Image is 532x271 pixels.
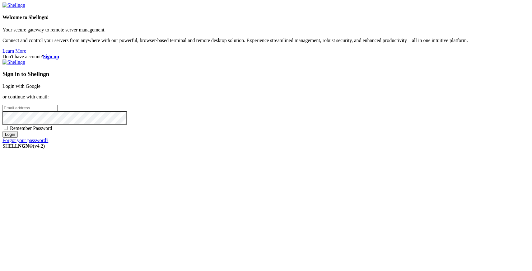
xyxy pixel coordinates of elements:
p: Connect and control your servers from anywhere with our powerful, browser-based terminal and remo... [2,38,530,43]
a: Login with Google [2,83,40,89]
a: Forgot your password? [2,138,48,143]
input: Remember Password [4,126,8,130]
span: Remember Password [10,126,52,131]
span: 4.2.0 [33,143,45,149]
p: or continue with email: [2,94,530,100]
h3: Sign in to Shellngn [2,71,530,78]
a: Learn More [2,48,26,54]
div: Don't have account? [2,54,530,59]
a: Sign up [43,54,59,59]
p: Your secure gateway to remote server management. [2,27,530,33]
input: Email address [2,105,58,111]
span: SHELL © [2,143,45,149]
img: Shellngn [2,59,25,65]
h4: Welcome to Shellngn! [2,15,530,20]
input: Login [2,131,18,138]
img: Shellngn [2,2,25,8]
b: NGN [18,143,29,149]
